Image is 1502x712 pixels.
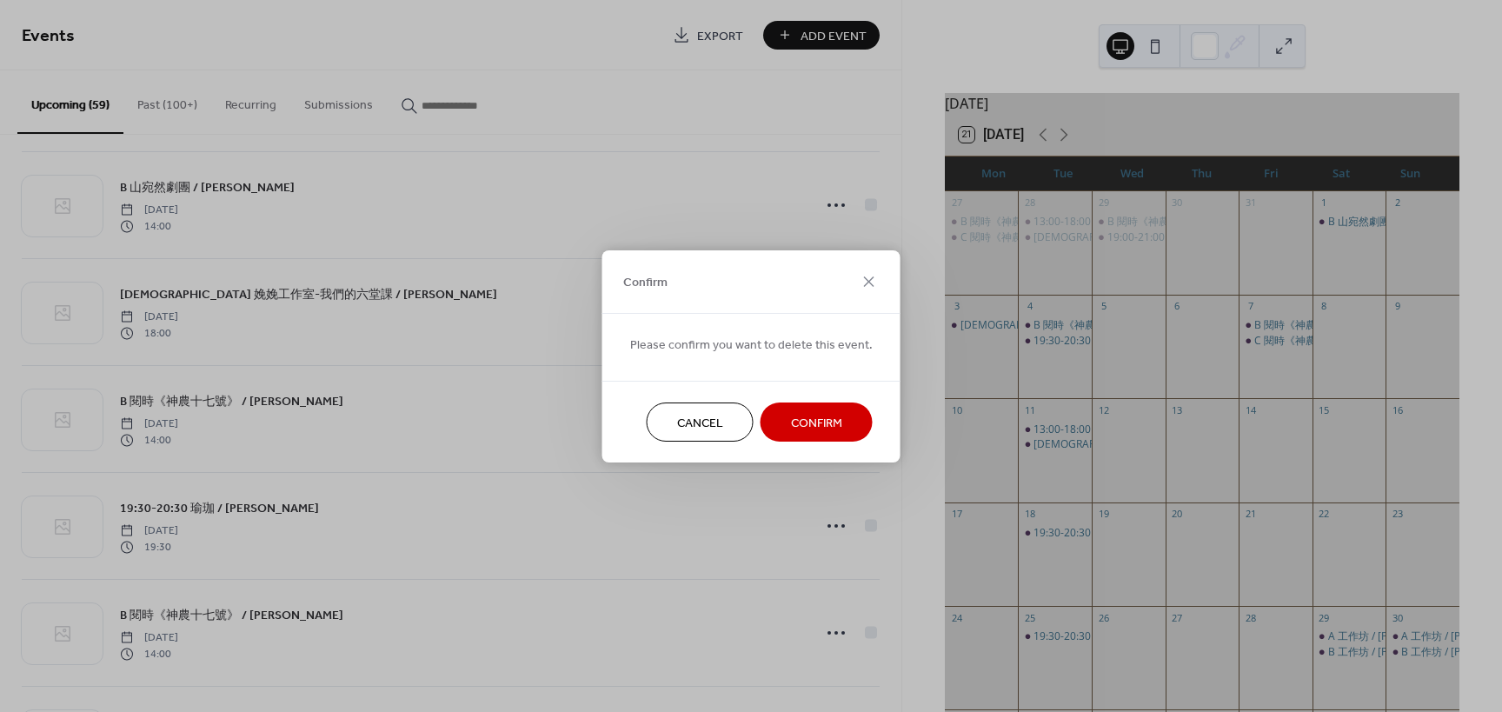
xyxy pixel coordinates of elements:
[677,414,723,432] span: Cancel
[791,414,842,432] span: Confirm
[630,336,873,354] span: Please confirm you want to delete this event.
[623,274,668,292] span: Confirm
[647,403,754,442] button: Cancel
[761,403,873,442] button: Confirm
